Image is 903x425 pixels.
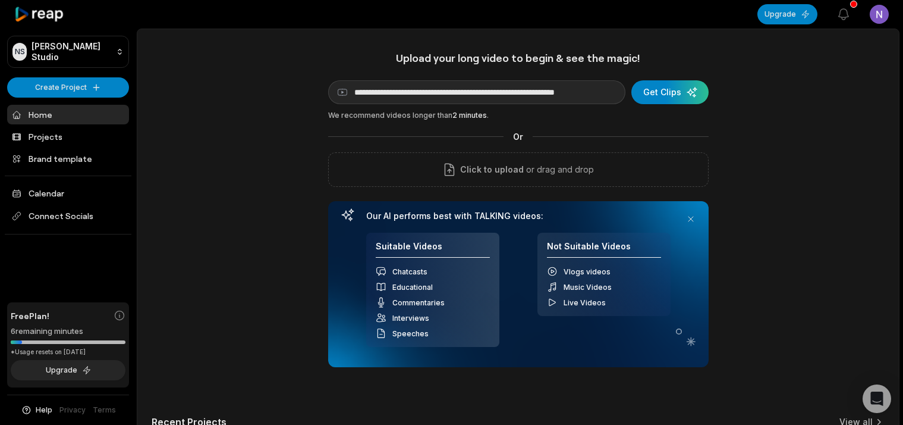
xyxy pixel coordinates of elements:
a: Privacy [59,405,86,415]
h1: Upload your long video to begin & see the magic! [328,51,709,65]
span: Free Plan! [11,310,49,322]
span: Vlogs videos [564,267,611,276]
button: Get Clips [631,80,709,104]
h3: Our AI performs best with TALKING videos: [366,211,671,221]
div: Open Intercom Messenger [863,385,891,413]
a: Calendar [7,183,129,203]
span: Music Videos [564,283,612,292]
button: Help [21,405,52,415]
span: Help [36,405,52,415]
a: Brand template [7,149,129,168]
h4: Not Suitable Videos [547,241,661,258]
span: Educational [392,283,433,292]
button: Upgrade [757,4,817,24]
div: We recommend videos longer than . [328,110,709,121]
a: Terms [93,405,116,415]
div: 6 remaining minutes [11,326,125,337]
p: [PERSON_NAME] Studio [32,41,111,62]
span: Commentaries [392,298,445,307]
a: Projects [7,127,129,146]
div: NS [12,43,27,61]
div: *Usage resets on [DATE] [11,348,125,357]
h4: Suitable Videos [376,241,490,258]
span: Chatcasts [392,267,427,276]
span: Speeches [392,329,429,338]
button: Create Project [7,77,129,98]
span: 2 minutes [452,111,487,120]
span: Click to upload [460,162,524,177]
span: Connect Socials [7,205,129,227]
p: or drag and drop [524,162,594,177]
button: Upgrade [11,360,125,380]
span: Live Videos [564,298,606,307]
span: Interviews [392,314,429,323]
a: Home [7,105,129,124]
span: Or [504,130,533,143]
